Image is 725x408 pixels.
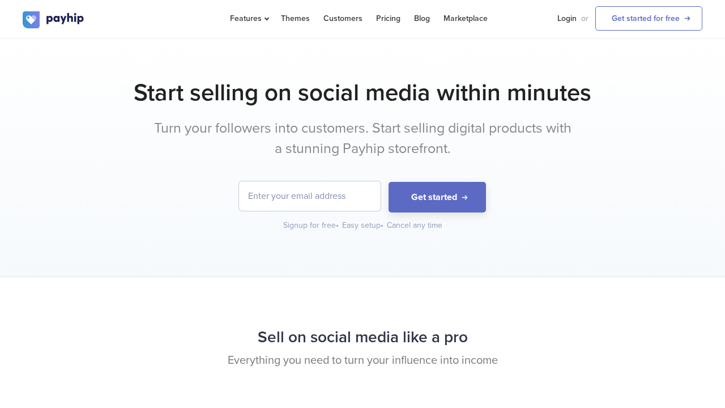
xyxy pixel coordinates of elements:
[23,352,702,369] p: Everything you need to turn your influence into income
[23,322,702,352] h2: Sell on social media like a pro
[387,220,442,231] div: Cancel any time
[239,181,381,211] input: Enter your email address
[381,220,383,230] span: •
[150,118,575,159] p: Turn your followers into customers. Start selling digital products with a stunning Payhip storefr...
[336,220,339,230] span: •
[389,182,486,213] button: Get started
[23,11,85,28] img: logo.svg
[283,220,340,231] div: Signup for free
[342,220,385,231] div: Easy setup
[230,14,267,23] span: Features
[23,79,702,107] h1: Start selling on social media within minutes
[595,6,702,31] a: Get started for free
